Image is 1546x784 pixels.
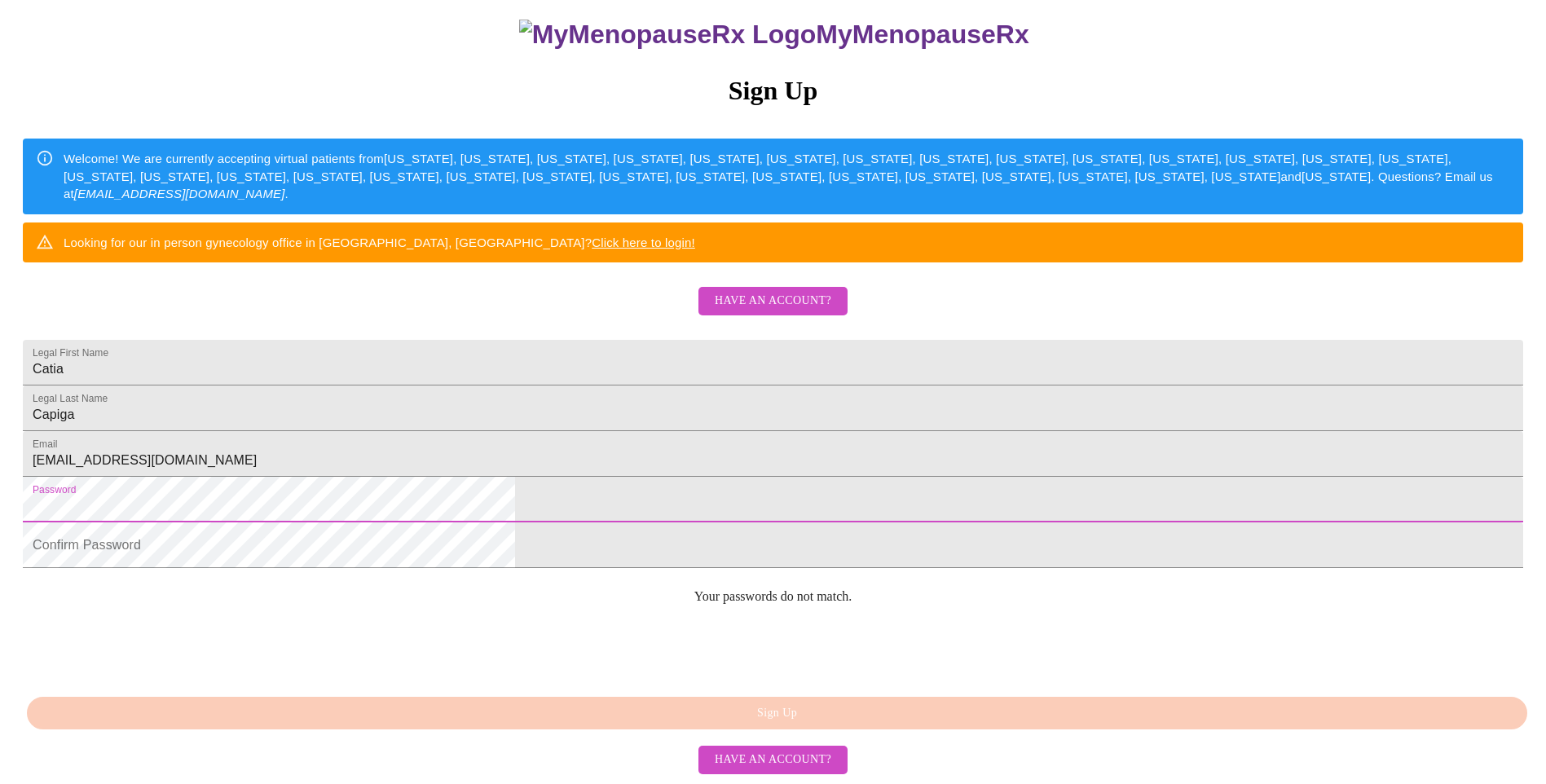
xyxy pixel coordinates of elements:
div: Welcome! We are currently accepting virtual patients from [US_STATE], [US_STATE], [US_STATE], [US... [64,143,1510,209]
button: Have an account? [698,746,848,774]
h3: Sign Up [23,76,1523,106]
em: [EMAIL_ADDRESS][DOMAIN_NAME] [74,187,285,200]
span: Have an account? [715,750,831,770]
div: Looking for our in person gynecology office in [GEOGRAPHIC_DATA], [GEOGRAPHIC_DATA]? [64,227,695,258]
a: Have an account? [694,751,852,765]
p: Your passwords do not match. [23,589,1523,604]
iframe: reCAPTCHA [23,617,271,680]
span: Have an account? [715,291,831,311]
img: MyMenopauseRx Logo [519,20,816,50]
h3: MyMenopauseRx [25,20,1524,50]
button: Have an account? [698,287,848,315]
a: Click here to login! [592,236,695,249]
a: Have an account? [694,305,852,319]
